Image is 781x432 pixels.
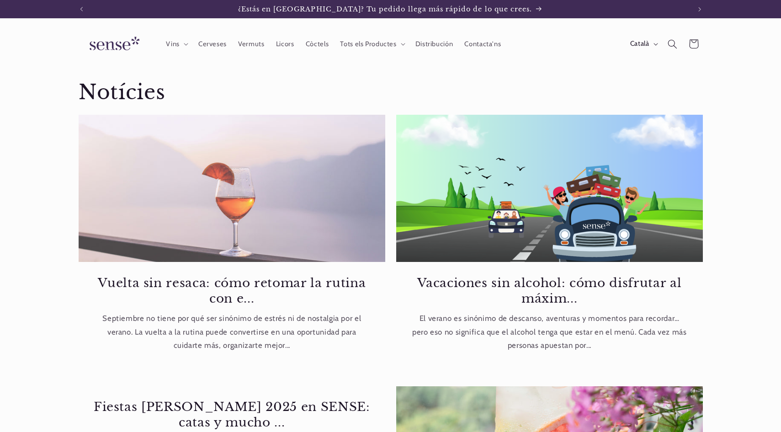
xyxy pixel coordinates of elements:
[192,34,232,54] a: Cerveses
[306,40,329,48] span: Còctels
[630,39,649,49] span: Català
[300,34,335,54] a: Còctels
[198,40,227,48] span: Cerveses
[160,34,192,54] summary: Vins
[75,27,151,61] a: Sense
[79,31,147,57] img: Sense
[409,34,459,54] a: Distribución
[335,34,409,54] summary: Tots els Productes
[415,40,453,48] span: Distribución
[276,40,294,48] span: Licors
[233,34,271,54] a: Vermuts
[79,80,702,106] h1: Notícies
[93,275,371,306] a: Vuelta sin resaca: cómo retomar la rutina con e...
[166,40,180,48] span: Vins
[662,33,683,54] summary: Cerca
[464,40,501,48] span: Contacta'ns
[93,399,371,430] a: Fiestas [PERSON_NAME] 2025 en SENSE: catas y mucho ...
[340,40,396,48] span: Tots els Productes
[410,275,688,306] a: Vacaciones sin alcohol: cómo disfrutar al máxim...
[624,35,662,53] button: Català
[270,34,300,54] a: Licors
[238,5,532,13] span: ¿Estás en [GEOGRAPHIC_DATA]? Tu pedido llega más rápido de lo que crees.
[459,34,507,54] a: Contacta'ns
[238,40,264,48] span: Vermuts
